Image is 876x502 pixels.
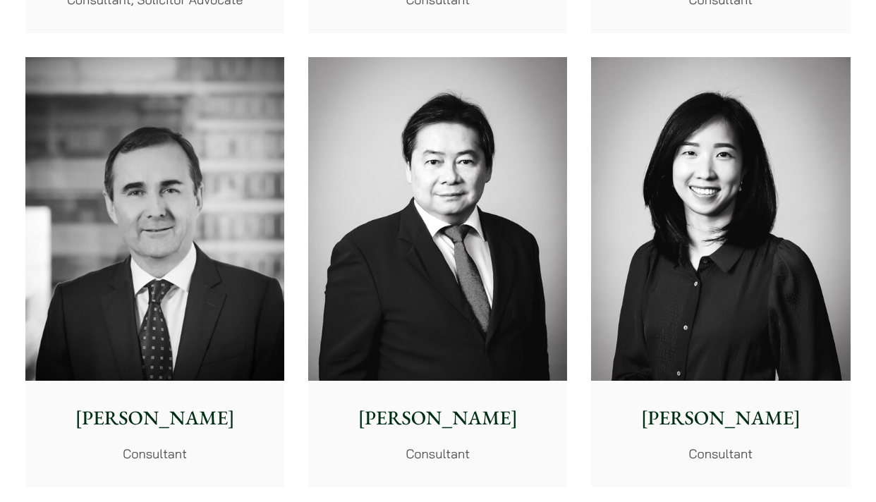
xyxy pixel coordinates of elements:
p: Consultant [37,444,273,463]
p: [PERSON_NAME] [320,403,556,433]
a: [PERSON_NAME] Consultant [591,57,850,487]
p: [PERSON_NAME] [602,403,839,433]
p: Consultant [320,444,556,463]
p: [PERSON_NAME] [37,403,273,433]
a: [PERSON_NAME] Consultant [25,57,284,487]
p: Consultant [602,444,839,463]
a: [PERSON_NAME] Consultant [308,57,567,487]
